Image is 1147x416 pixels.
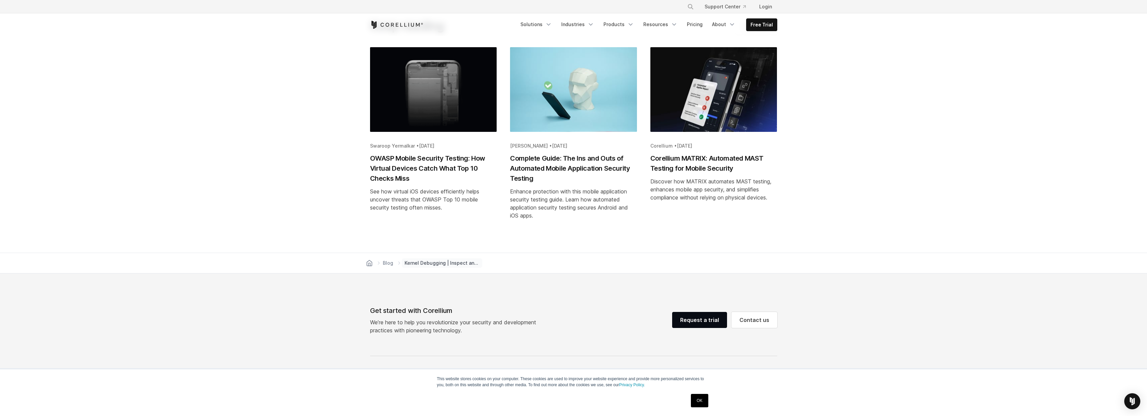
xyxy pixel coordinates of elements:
[683,18,707,30] a: Pricing
[370,306,542,316] div: Get started with Corellium
[503,47,644,227] a: Blog post summary: Complete Guide: The Ins and Outs of Automated Mobile Application Security Testing
[437,376,710,388] p: This website stores cookies on your computer. These cookies are used to improve your website expe...
[708,18,739,30] a: About
[691,394,708,407] a: OK
[510,153,637,183] h2: Complete Guide: The Ins and Outs of Automated Mobile Application Security Testing
[699,1,751,13] a: Support Center
[510,143,637,149] div: [PERSON_NAME] •
[419,143,434,149] span: [DATE]
[552,143,567,149] span: [DATE]
[731,312,777,328] a: Contact us
[516,18,777,31] div: Navigation Menu
[370,47,497,132] img: OWASP Mobile Security Testing: How Virtual Devices Catch What Top 10 Checks Miss
[370,318,542,334] p: We’re here to help you revolutionize your security and development practices with pioneering tech...
[672,312,727,328] a: Request a trial
[510,47,637,132] img: Complete Guide: The Ins and Outs of Automated Mobile Application Security Testing
[383,260,393,266] span: Blog
[1124,393,1140,409] div: Open Intercom Messenger
[381,258,395,268] a: Blog
[650,153,777,173] h2: Corellium MATRIX: Automated MAST Testing for Mobile Security
[639,18,682,30] a: Resources
[557,18,598,30] a: Industries
[370,143,497,149] div: Swaroop Yermalkar •
[619,383,645,387] a: Privacy Policy.
[746,19,777,31] a: Free Trial
[510,187,637,220] div: Enhance protection with this mobile application security testing guide. Learn how automated appli...
[754,1,777,13] a: Login
[677,143,692,149] span: [DATE]
[650,177,777,201] div: Discover how MATRIX automates MAST testing, enhances mobile app security, and simplifies complian...
[599,18,638,30] a: Products
[516,18,556,30] a: Solutions
[650,47,777,132] img: Corellium MATRIX: Automated MAST Testing for Mobile Security
[402,258,482,268] span: Kernel Debugging | Inspect and Modify Under User Control
[685,1,697,13] button: Search
[370,153,497,183] h2: OWASP Mobile Security Testing: How Virtual Devices Catch What Top 10 Checks Miss
[679,1,777,13] div: Navigation Menu
[370,21,423,29] a: Corellium Home
[650,143,777,149] div: Corellium •
[363,47,504,227] a: Blog post summary: OWASP Mobile Security Testing: How Virtual Devices Catch What Top 10 Checks Miss
[644,47,784,227] a: Blog post summary: Corellium MATRIX: Automated MAST Testing for Mobile Security
[370,187,497,212] div: See how virtual iOS devices efficiently helps uncover threats that OWASP Top 10 mobile security t...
